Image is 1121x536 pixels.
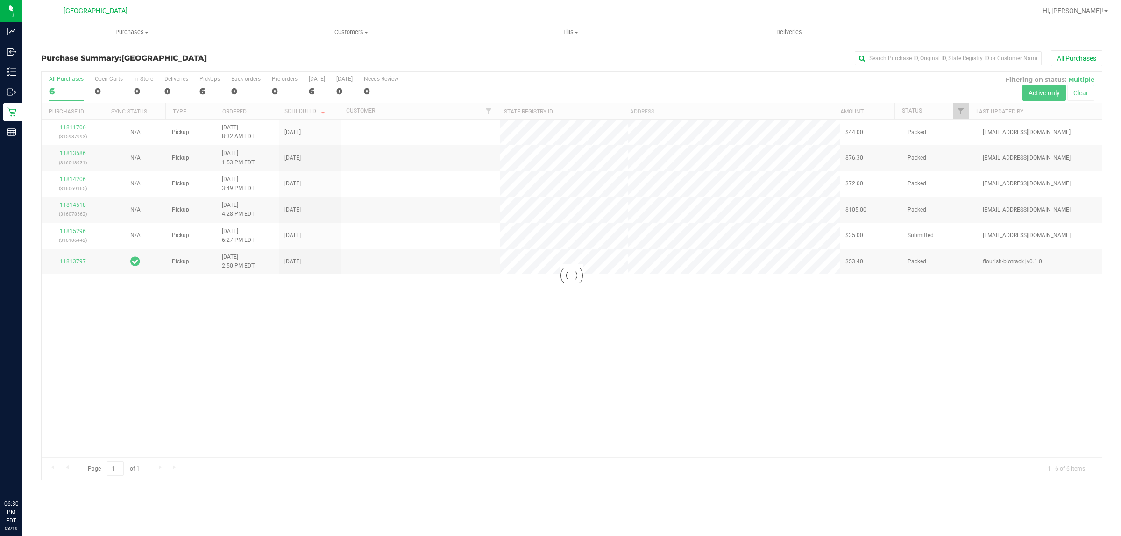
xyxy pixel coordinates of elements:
p: 08/19 [4,525,18,532]
inline-svg: Retail [7,107,16,117]
span: Hi, [PERSON_NAME]! [1043,7,1103,14]
a: Customers [241,22,461,42]
inline-svg: Inbound [7,47,16,56]
input: Search Purchase ID, Original ID, State Registry ID or Customer Name... [855,51,1042,65]
span: Tills [461,28,679,36]
span: [GEOGRAPHIC_DATA] [64,7,128,15]
span: Deliveries [764,28,815,36]
inline-svg: Outbound [7,87,16,97]
span: [GEOGRAPHIC_DATA] [121,54,207,63]
span: Customers [242,28,460,36]
p: 06:30 PM EDT [4,500,18,525]
h3: Purchase Summary: [41,54,395,63]
inline-svg: Inventory [7,67,16,77]
span: Purchases [22,28,241,36]
inline-svg: Analytics [7,27,16,36]
button: All Purchases [1051,50,1102,66]
a: Purchases [22,22,241,42]
a: Tills [461,22,680,42]
iframe: Resource center [9,461,37,489]
a: Deliveries [680,22,899,42]
inline-svg: Reports [7,127,16,137]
